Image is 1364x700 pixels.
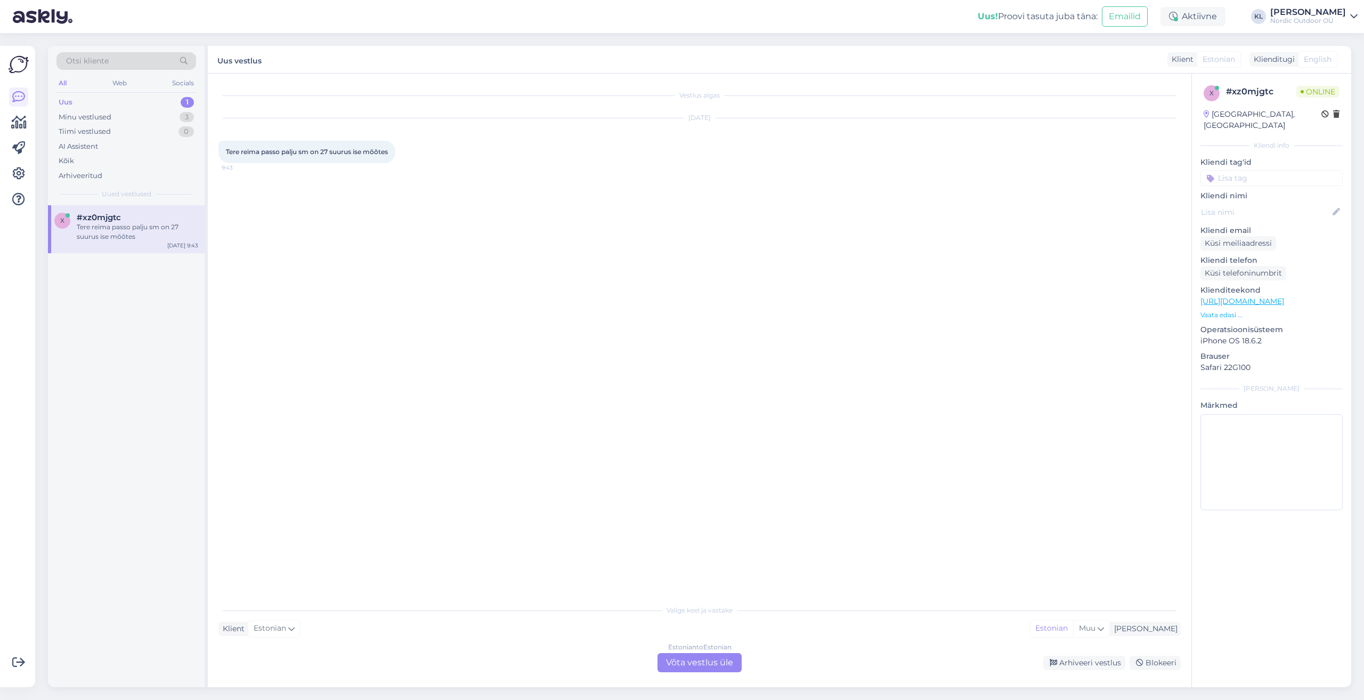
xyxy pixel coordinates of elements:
p: iPhone OS 18.6.2 [1200,335,1343,347]
span: Uued vestlused [102,189,151,199]
span: x [1209,89,1214,97]
span: Estonian [254,623,286,634]
p: Safari 22G100 [1200,362,1343,373]
div: [DATE] [218,113,1181,123]
div: Minu vestlused [59,112,111,123]
span: Online [1296,86,1339,98]
a: [PERSON_NAME]Nordic Outdoor OÜ [1270,8,1358,25]
div: [DATE] 9:43 [167,242,198,250]
input: Lisa tag [1200,170,1343,186]
p: Kliendi telefon [1200,255,1343,266]
div: Klient [218,623,245,634]
p: Brauser [1200,351,1343,362]
b: Uus! [978,11,998,21]
div: Tiimi vestlused [59,126,111,137]
p: Operatsioonisüsteem [1200,324,1343,335]
div: Arhiveeri vestlus [1043,656,1125,670]
div: Võta vestlus üle [657,653,742,672]
div: Kliendi info [1200,141,1343,150]
span: #xz0mjgtc [77,213,121,222]
span: x [60,216,64,224]
div: Tere reima passo palju sm on 27 suurus ise mõõtes [77,222,198,242]
a: [URL][DOMAIN_NAME] [1200,296,1284,306]
div: Klienditugi [1249,54,1295,65]
div: Klient [1167,54,1193,65]
span: Muu [1079,623,1095,633]
button: Emailid [1102,6,1148,27]
div: KL [1251,9,1266,24]
div: 3 [180,112,194,123]
p: Kliendi email [1200,225,1343,236]
div: [GEOGRAPHIC_DATA], [GEOGRAPHIC_DATA] [1204,109,1321,131]
div: [PERSON_NAME] [1110,623,1178,634]
div: Küsi telefoninumbrit [1200,266,1286,280]
p: Klienditeekond [1200,285,1343,296]
div: Arhiveeritud [59,171,102,181]
img: Askly Logo [9,54,29,75]
span: Tere reima passo palju sm on 27 suurus ise mõõtes [226,148,388,156]
div: Estonian [1030,621,1073,637]
div: Valige keel ja vastake [218,606,1181,615]
div: AI Assistent [59,141,98,152]
div: Vestlus algas [218,91,1181,100]
div: 0 [178,126,194,137]
div: Kõik [59,156,74,166]
div: Web [110,76,129,90]
span: English [1304,54,1331,65]
div: Uus [59,97,72,108]
p: Märkmed [1200,400,1343,411]
div: Estonian to Estonian [668,642,732,652]
input: Lisa nimi [1201,206,1330,218]
div: 1 [181,97,194,108]
div: Socials [170,76,196,90]
span: Otsi kliente [66,55,109,67]
label: Uus vestlus [217,52,262,67]
span: Estonian [1203,54,1235,65]
div: Blokeeri [1130,656,1181,670]
div: Küsi meiliaadressi [1200,236,1276,251]
div: Nordic Outdoor OÜ [1270,17,1346,25]
div: [PERSON_NAME] [1200,384,1343,393]
div: All [56,76,69,90]
div: Proovi tasuta juba täna: [978,10,1098,23]
div: Aktiivne [1160,7,1225,26]
p: Kliendi nimi [1200,190,1343,202]
div: [PERSON_NAME] [1270,8,1346,17]
p: Kliendi tag'id [1200,157,1343,168]
div: # xz0mjgtc [1226,85,1296,98]
p: Vaata edasi ... [1200,310,1343,320]
span: 9:43 [222,164,262,172]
